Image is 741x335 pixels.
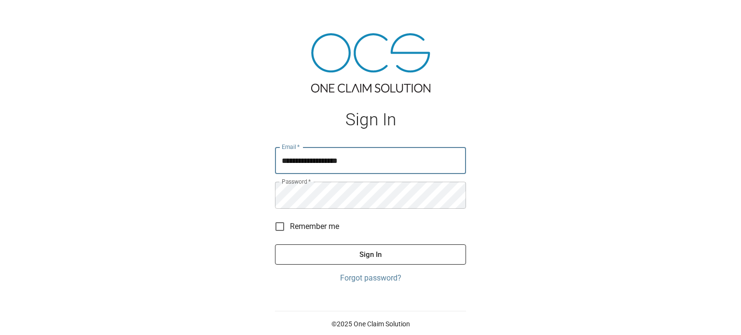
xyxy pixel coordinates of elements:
[275,272,466,284] a: Forgot password?
[275,319,466,329] p: © 2025 One Claim Solution
[282,177,311,186] label: Password
[275,110,466,130] h1: Sign In
[275,244,466,265] button: Sign In
[311,33,430,93] img: ocs-logo-tra.png
[290,221,339,232] span: Remember me
[282,143,300,151] label: Email
[12,6,50,25] img: ocs-logo-white-transparent.png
